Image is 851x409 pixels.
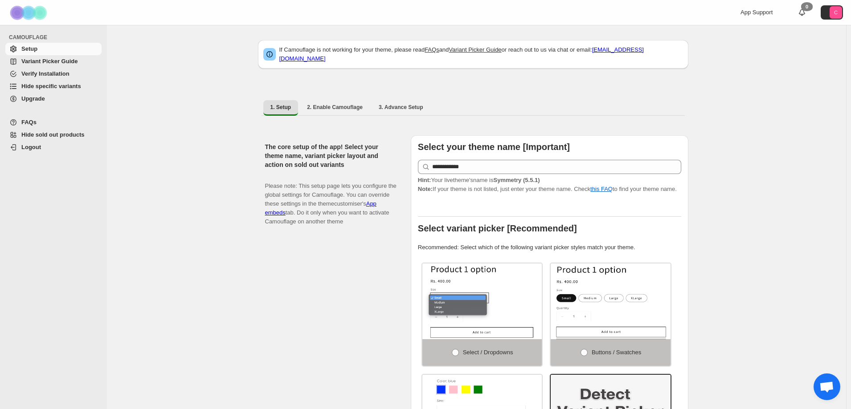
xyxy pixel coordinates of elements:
[21,95,45,102] span: Upgrade
[7,0,52,25] img: Camouflage
[463,349,513,356] span: Select / Dropdowns
[798,8,806,17] a: 0
[821,5,843,20] button: Avatar with initials C
[5,93,102,105] a: Upgrade
[425,46,439,53] a: FAQs
[493,177,540,183] strong: Symmetry (5.5.1)
[5,80,102,93] a: Hide specific variants
[265,142,397,169] h2: The core setup of the app! Select your theme name, variant picker layout and action on sold out v...
[590,186,613,192] a: this FAQ
[5,116,102,129] a: FAQs
[422,263,542,339] img: Select / Dropdowns
[830,6,842,19] span: Avatar with initials C
[279,45,683,63] p: If Camouflage is not working for your theme, please read and or reach out to us via chat or email:
[814,373,840,400] div: Bate-papo aberto
[418,177,540,183] span: Your live theme's name is
[307,104,363,111] span: 2. Enable Camouflage
[551,263,671,339] img: Buttons / Swatches
[21,83,81,89] span: Hide specific variants
[5,55,102,68] a: Variant Picker Guide
[418,186,433,192] strong: Note:
[21,144,41,150] span: Logout
[265,173,397,226] p: Please note: This setup page lets you configure the global settings for Camouflage. You can overr...
[5,68,102,80] a: Verify Installation
[21,119,37,126] span: FAQs
[5,141,102,154] a: Logout
[418,177,431,183] strong: Hint:
[379,104,423,111] span: 3. Advance Setup
[9,34,102,41] span: CAMOUFLAGE
[21,45,37,52] span: Setup
[21,70,70,77] span: Verify Installation
[418,243,681,252] p: Recommended: Select which of the following variant picker styles match your theme.
[801,2,813,11] div: 0
[592,349,641,356] span: Buttons / Swatches
[21,131,85,138] span: Hide sold out products
[449,46,501,53] a: Variant Picker Guide
[418,176,681,194] p: If your theme is not listed, just enter your theme name. Check to find your theme name.
[418,223,577,233] b: Select variant picker [Recommended]
[5,43,102,55] a: Setup
[270,104,291,111] span: 1. Setup
[741,9,773,16] span: App Support
[418,142,570,152] b: Select your theme name [Important]
[834,10,838,15] text: C
[5,129,102,141] a: Hide sold out products
[21,58,78,65] span: Variant Picker Guide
